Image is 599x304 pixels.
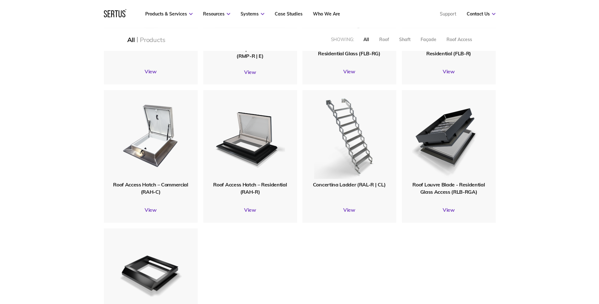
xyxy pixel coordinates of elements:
a: Who We Are [313,11,340,17]
div: Shaft [399,37,410,42]
span: Roof Louvre Blade - Residential Glass Access (RLB-RGA) [412,181,485,195]
a: Contact Us [467,11,495,17]
div: Products [140,36,165,44]
span: Roof Access Hatch – Commercial (RAH-C) [113,181,188,195]
a: View [302,207,396,213]
div: Roof Access [446,37,472,42]
a: Case Studies [275,11,302,17]
span: Roof Access Hatch – Residential (RAH-R) [213,181,287,195]
a: View [203,69,297,75]
a: View [402,68,496,75]
div: Façade [421,37,436,42]
a: Support [440,11,456,17]
span: Façade Louvre Blade – Residential (FLB-R) [422,43,475,56]
div: All [363,37,369,42]
a: View [402,207,496,213]
div: All [127,36,135,44]
a: View [203,207,297,213]
span: Façade Louvre Blade – Residential Glass (FLB-RG) [318,43,380,56]
div: Roof [379,37,389,42]
a: Resources [203,11,230,17]
div: Showing: [331,37,354,42]
a: Products & Services [145,11,193,17]
span: Concertina Ladder (RAL-R | CL) [313,181,386,188]
a: View [302,68,396,75]
a: View [104,68,198,75]
a: View [104,207,198,213]
a: Systems [241,11,264,17]
iframe: Chat Widget [485,231,599,304]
